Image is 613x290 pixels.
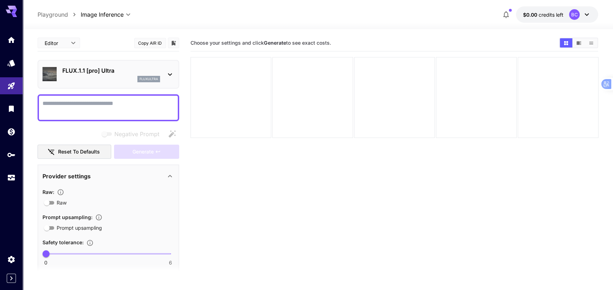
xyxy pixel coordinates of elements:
[57,199,67,206] span: Raw
[42,189,54,195] span: Raw :
[7,173,16,182] div: Usage
[42,239,84,245] span: Safety tolerance :
[7,58,16,67] div: Models
[569,9,580,20] div: BC
[516,6,598,23] button: $0.00BC
[7,274,16,283] button: Expand sidebar
[169,259,172,266] span: 6
[42,168,174,185] div: Provider settings
[42,214,92,220] span: Prompt upsampling :
[539,12,563,18] span: credits left
[264,40,286,46] b: Generate
[114,130,159,138] span: Negative Prompt
[7,150,16,159] div: API Keys
[7,255,16,264] div: Settings
[38,10,68,19] a: Playground
[191,40,331,46] span: Choose your settings and click to see exact costs.
[523,12,539,18] span: $0.00
[42,63,174,85] div: FLUX.1.1 [pro] Ultrafluxultra
[92,214,105,221] button: Enables automatic enhancement and expansion of the input prompt to improve generation quality and...
[44,259,47,266] span: 0
[585,38,597,48] button: Show images in list view
[100,129,165,138] span: Negative prompts are not compatible with the selected model.
[170,39,177,47] button: Add to library
[38,145,111,159] button: Reset to defaults
[54,189,67,196] button: Controls the level of post-processing applied to generated images.
[7,35,16,44] div: Home
[62,66,160,75] p: FLUX.1.1 [pro] Ultra
[559,38,598,48] div: Show images in grid viewShow images in video viewShow images in list view
[7,82,16,90] div: Playground
[38,10,81,19] nav: breadcrumb
[81,10,124,19] span: Image Inference
[134,38,166,48] button: Copy AIR ID
[42,172,91,180] p: Provider settings
[57,224,102,232] span: Prompt upsampling
[140,77,158,82] p: fluxultra
[45,39,67,47] span: Editor
[523,11,563,18] div: $0.00
[84,239,96,246] button: Controls the tolerance level for input and output content moderation. Lower values apply stricter...
[560,38,572,48] button: Show images in grid view
[7,104,16,113] div: Library
[573,38,585,48] button: Show images in video view
[7,127,16,136] div: Wallet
